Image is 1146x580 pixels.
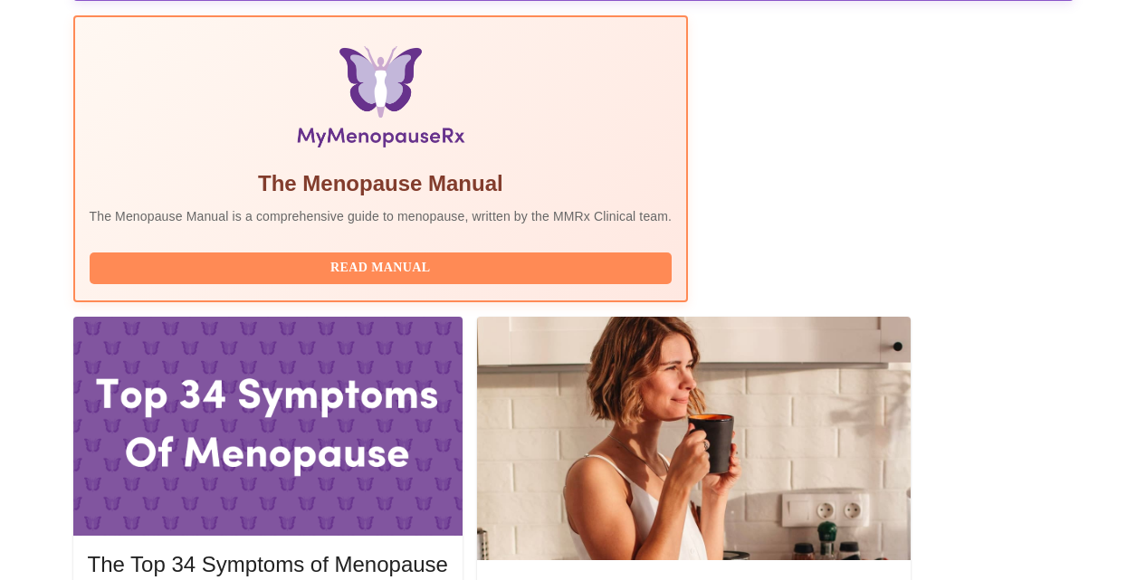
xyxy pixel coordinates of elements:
[90,169,673,198] h5: The Menopause Manual
[108,257,654,280] span: Read Manual
[90,259,677,274] a: Read Manual
[182,46,579,155] img: Menopause Manual
[90,207,673,225] p: The Menopause Manual is a comprehensive guide to menopause, written by the MMRx Clinical team.
[88,550,448,579] h5: The Top 34 Symptoms of Menopause
[90,252,673,284] button: Read Manual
